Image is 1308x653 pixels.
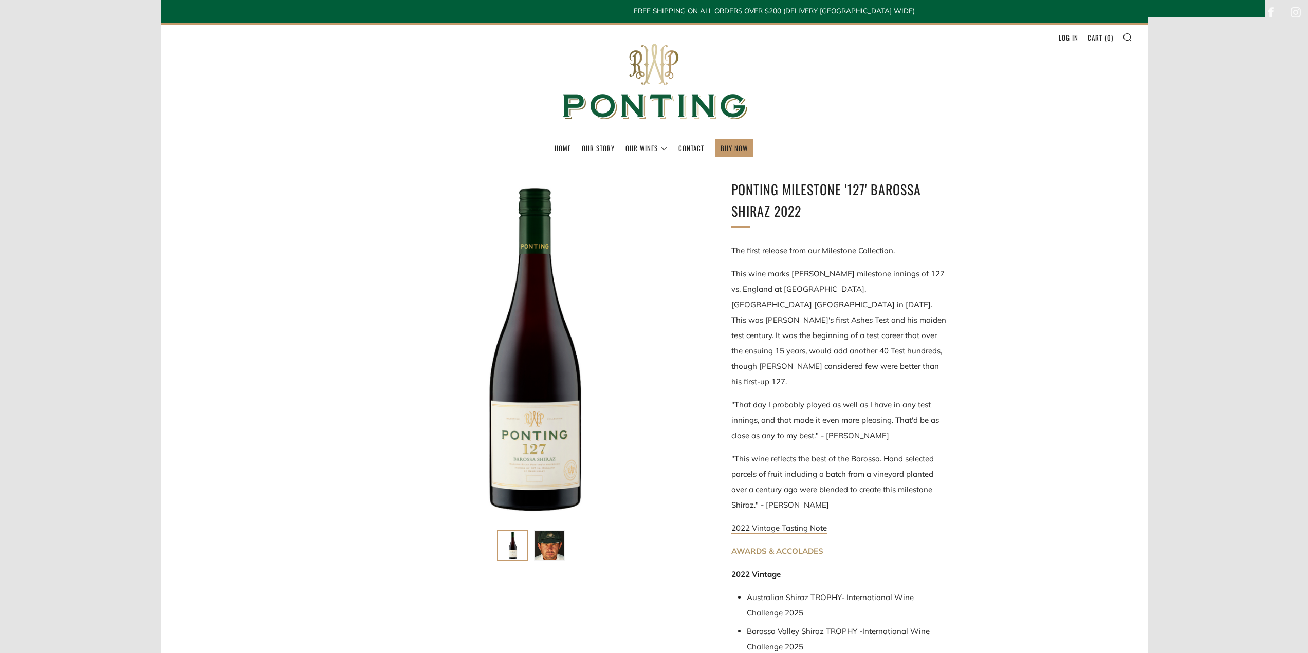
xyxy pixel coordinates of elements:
[731,397,947,443] p: "That day I probably played as well as I have in any test innings, and that made it even more ple...
[498,531,527,560] img: Load image into Gallery viewer, Ponting Milestone &#39;127&#39; Barossa Shiraz 2022
[1107,32,1111,43] span: 0
[731,179,947,221] h1: Ponting Milestone '127' Barossa Shiraz 2022
[747,592,841,602] span: Australian Shiraz TROPHY
[747,626,862,636] span: Barossa Valley Shiraz TROPHY -
[731,266,947,389] p: This wine marks [PERSON_NAME] milestone innings of 127 vs. England at [GEOGRAPHIC_DATA], [GEOGRAP...
[535,531,564,560] img: Load image into Gallery viewer, Ponting Milestone &#39;127&#39; Barossa Shiraz 2022
[1059,29,1078,46] a: Log in
[731,546,823,556] strong: AWARDS & ACCOLADES
[582,140,615,156] a: Our Story
[721,140,748,156] a: BUY NOW
[731,569,781,579] strong: 2022 Vintage
[678,140,704,156] a: Contact
[555,140,571,156] a: Home
[625,140,668,156] a: Our Wines
[731,523,827,534] a: 2022 Vintage Tasting Note
[731,243,947,258] p: The first release from our Milestone Collection.
[731,451,947,513] p: "This wine reflects the best of the Barossa. Hand selected parcels of fruit including a batch fro...
[551,25,757,139] img: Ponting Wines
[1088,29,1113,46] a: Cart (0)
[497,530,528,561] button: Load image into Gallery viewer, Ponting Milestone &#39;127&#39; Barossa Shiraz 2022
